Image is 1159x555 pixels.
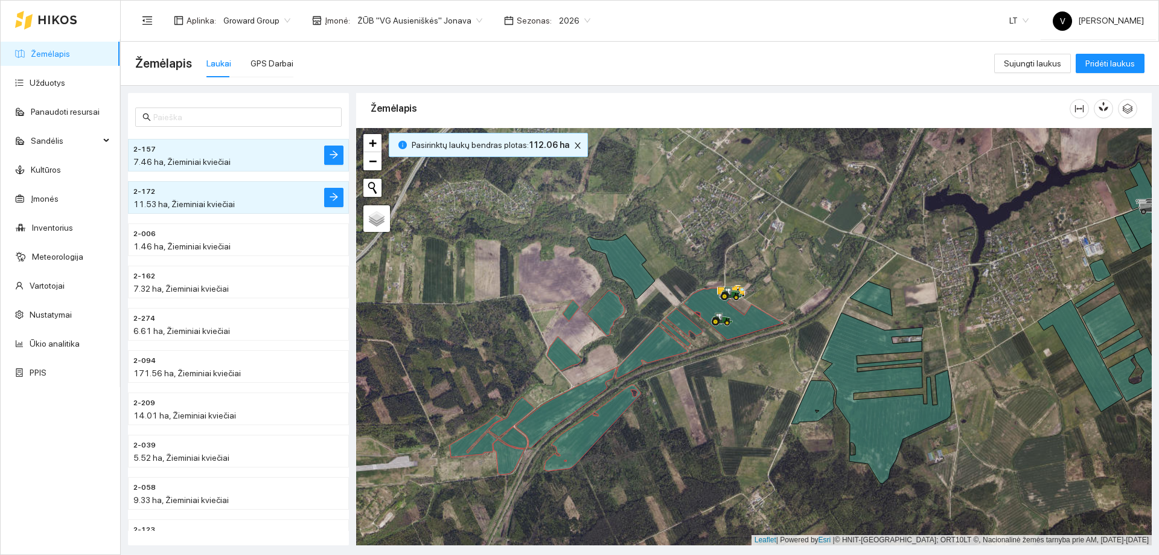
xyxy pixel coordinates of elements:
[174,16,184,25] span: layout
[363,179,382,197] button: Initiate a new search
[329,192,339,204] span: arrow-right
[133,242,231,251] span: 1.46 ha, Žieminiai kviečiai
[142,15,153,26] span: menu-fold
[133,228,156,240] span: 2-006
[153,111,334,124] input: Paieška
[517,14,552,27] span: Sezonas :
[819,536,831,544] a: Esri
[363,205,390,232] a: Layers
[994,59,1071,68] a: Sujungti laukus
[570,138,585,153] button: close
[1076,59,1145,68] a: Pridėti laukus
[133,355,156,367] span: 2-094
[30,339,80,348] a: Ūkio analitika
[833,536,835,544] span: |
[1004,57,1061,70] span: Sujungti laukus
[133,495,229,505] span: 9.33 ha, Žieminiai kviečiai
[133,453,229,463] span: 5.52 ha, Žieminiai kviečiai
[329,150,339,161] span: arrow-right
[32,252,83,261] a: Meteorologija
[1060,11,1065,31] span: V
[135,8,159,33] button: menu-fold
[133,397,155,409] span: 2-209
[30,281,65,290] a: Vartotojai
[559,11,590,30] span: 2026
[223,11,290,30] span: Groward Group
[1076,54,1145,73] button: Pridėti laukus
[1070,104,1088,114] span: column-width
[142,113,151,121] span: search
[31,129,100,153] span: Sandėlis
[187,14,216,27] span: Aplinka :
[994,54,1071,73] button: Sujungti laukus
[31,165,61,175] a: Kultūros
[133,199,235,209] span: 11.53 ha, Žieminiai kviečiai
[755,536,776,544] a: Leaflet
[324,146,343,165] button: arrow-right
[251,57,293,70] div: GPS Darbai
[398,141,407,149] span: info-circle
[369,135,377,150] span: +
[1070,99,1089,118] button: column-width
[571,141,584,150] span: close
[133,482,156,493] span: 2-058
[133,524,155,536] span: 2-123
[133,368,241,378] span: 171.56 ha, Žieminiai kviečiai
[357,11,482,30] span: ŽŪB "VG Ausieniškės" Jonava
[1085,57,1135,70] span: Pridėti laukus
[133,144,156,155] span: 2-157
[529,140,569,150] b: 112.06 ha
[31,49,70,59] a: Žemėlapis
[206,57,231,70] div: Laukai
[752,535,1152,545] div: | Powered by © HNIT-[GEOGRAPHIC_DATA]; ORT10LT ©, Nacionalinė žemės tarnyba prie AM, [DATE]-[DATE]
[30,368,46,377] a: PPIS
[133,284,229,294] span: 7.32 ha, Žieminiai kviečiai
[363,152,382,170] a: Zoom out
[133,411,236,420] span: 14.01 ha, Žieminiai kviečiai
[31,194,59,204] a: Įmonės
[312,16,322,25] span: shop
[325,14,350,27] span: Įmonė :
[1009,11,1029,30] span: LT
[31,107,100,117] a: Panaudoti resursai
[133,157,231,167] span: 7.46 ha, Žieminiai kviečiai
[324,188,343,207] button: arrow-right
[133,186,155,197] span: 2-172
[371,91,1070,126] div: Žemėlapis
[412,138,569,152] span: Pasirinktų laukų bendras plotas :
[1053,16,1144,25] span: [PERSON_NAME]
[133,271,155,282] span: 2-162
[30,78,65,88] a: Užduotys
[135,54,192,73] span: Žemėlapis
[133,326,230,336] span: 6.61 ha, Žieminiai kviečiai
[504,16,514,25] span: calendar
[133,313,155,324] span: 2-274
[363,134,382,152] a: Zoom in
[32,223,73,233] a: Inventorius
[30,310,72,319] a: Nustatymai
[369,153,377,168] span: −
[133,440,156,451] span: 2-039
